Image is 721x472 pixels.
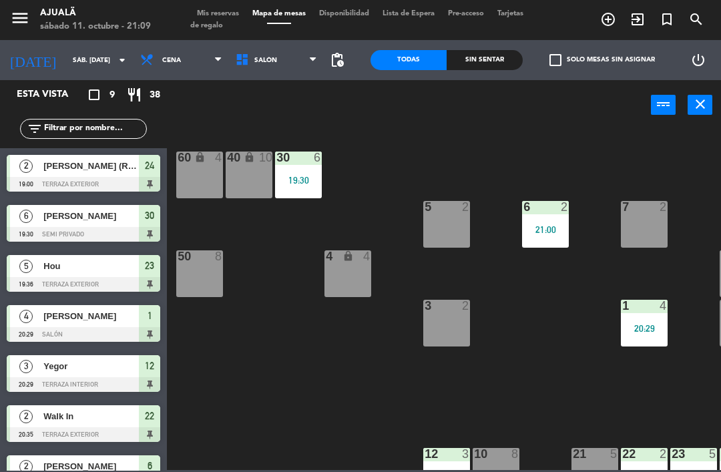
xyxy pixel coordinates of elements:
div: 8 [511,448,519,460]
div: sábado 11. octubre - 21:09 [40,20,151,33]
div: 8 [215,250,223,262]
input: Filtrar por nombre... [43,122,146,136]
span: 2 [19,160,33,173]
div: 4 [660,300,668,312]
i: restaurant [126,87,142,103]
label: Solo mesas sin asignar [549,54,655,66]
span: [PERSON_NAME] (Roncon) [43,159,139,173]
div: 2 [462,201,470,213]
span: Walk In [43,409,139,423]
i: crop_square [86,87,102,103]
div: 2 [660,448,668,460]
div: 5 [610,448,618,460]
div: 23 [672,448,672,460]
span: WALK IN [623,8,652,31]
span: [PERSON_NAME] [43,209,139,223]
button: close [688,95,712,115]
div: 1 [622,300,623,312]
span: 38 [150,87,160,103]
span: Pre-acceso [441,10,491,17]
div: Todas [371,50,447,70]
div: 3 [462,448,470,460]
div: 2 [561,201,569,213]
span: 4 [19,310,33,323]
div: 21:00 [522,225,569,234]
span: Lista de Espera [376,10,441,17]
button: power_input [651,95,676,115]
div: 4 [363,250,371,262]
button: menu [10,8,30,33]
i: power_input [656,96,672,112]
div: 19:30 [275,176,322,185]
span: Mis reservas [190,10,246,17]
i: filter_list [27,121,43,137]
span: 22 [145,408,154,424]
div: 3 [425,300,425,312]
span: 23 [145,258,154,274]
div: 10 [259,152,272,164]
div: 4 [215,152,223,164]
span: BUSCAR [682,8,711,31]
span: 30 [145,208,154,224]
div: 22 [622,448,623,460]
span: 1 [148,308,152,324]
i: turned_in_not [659,11,675,27]
div: 6 [314,152,322,164]
span: Disponibilidad [312,10,376,17]
i: lock [342,250,354,262]
span: 2 [19,410,33,423]
i: exit_to_app [630,11,646,27]
div: 10 [474,448,475,460]
i: lock [194,152,206,163]
span: 3 [19,360,33,373]
i: close [692,96,708,112]
span: 5 [19,260,33,273]
div: Sin sentar [447,50,523,70]
span: [PERSON_NAME] [43,309,139,323]
span: Mapa de mesas [246,10,312,17]
div: 2 [660,201,668,213]
span: Hou [43,259,139,273]
span: 24 [145,158,154,174]
div: Esta vista [7,87,96,103]
span: 6 [19,210,33,223]
div: 12 [425,448,425,460]
span: RESERVAR MESA [593,8,623,31]
span: 12 [145,358,154,374]
div: 7 [622,201,623,213]
div: 5 [425,201,425,213]
i: arrow_drop_down [114,52,130,68]
i: menu [10,8,30,28]
i: add_circle_outline [600,11,616,27]
div: 20:29 [621,324,668,333]
span: Cena [162,57,181,64]
div: 2 [462,300,470,312]
span: pending_actions [329,52,345,68]
i: lock [244,152,255,163]
i: power_settings_new [690,52,706,68]
div: 6 [523,201,524,213]
span: Reserva especial [652,8,682,31]
span: 9 [109,87,115,103]
div: Ajualä [40,7,151,20]
span: Yegor [43,359,139,373]
span: Salón [254,57,277,64]
i: search [688,11,704,27]
span: check_box_outline_blank [549,54,561,66]
div: 5 [709,448,717,460]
